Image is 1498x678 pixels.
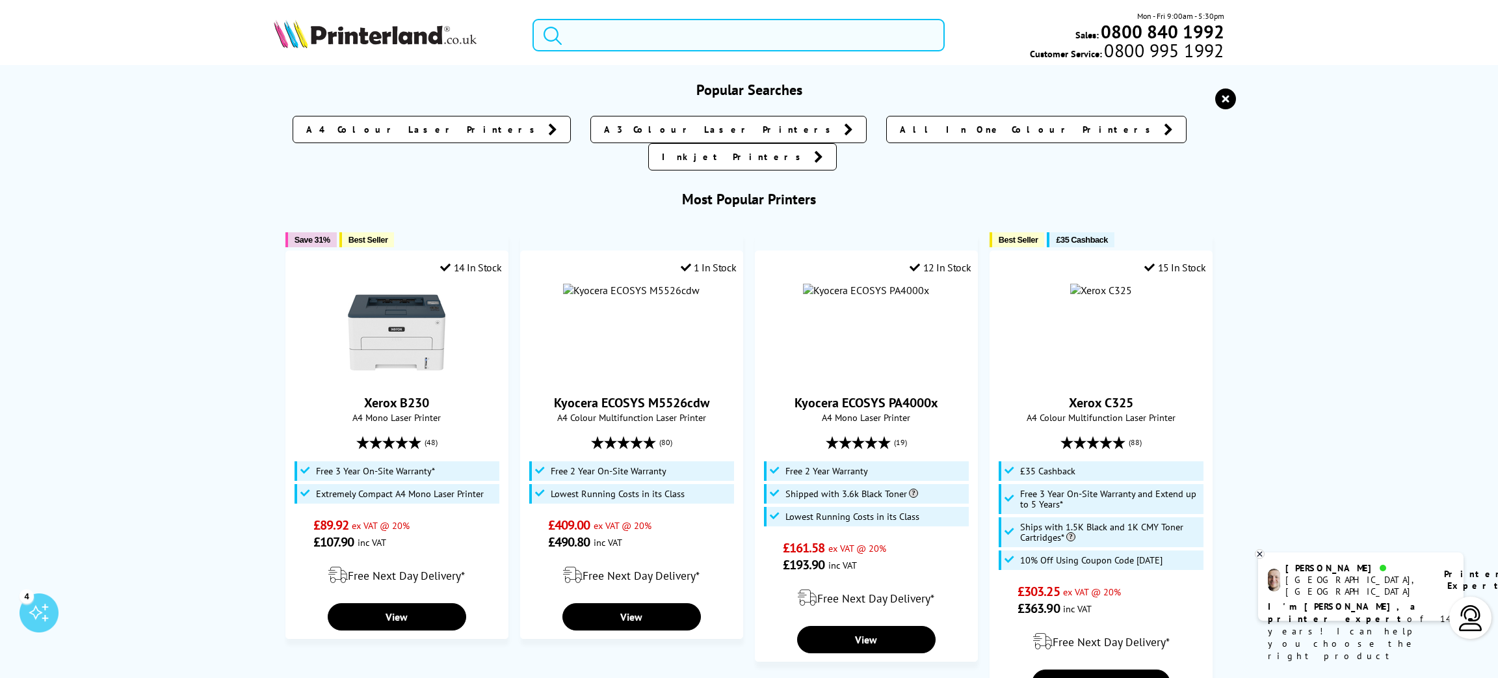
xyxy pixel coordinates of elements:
[554,394,709,411] a: Kyocera ECOSYS M5526cdw
[274,20,516,51] a: Printerland Logo
[1129,430,1142,455] span: (88)
[295,235,330,245] span: Save 31%
[306,123,542,136] span: A4 Colour Laser Printers
[1063,603,1092,615] span: inc VAT
[681,261,737,274] div: 1 In Stock
[785,511,919,522] span: Lowest Running Costs in its Class
[339,232,395,247] button: Best Seller
[1020,555,1163,565] span: 10% Off Using Coupon Code [DATE]
[1030,44,1224,60] span: Customer Service:
[803,284,929,297] img: Kyocera ECOSYS PA4000x
[894,430,907,455] span: (19)
[1075,29,1099,41] span: Sales:
[313,517,349,534] span: £89.92
[316,466,435,476] span: Free 3 Year On-Site Warranty*
[274,190,1224,208] h3: Most Popular Printers
[1020,466,1075,476] span: £35 Cashback
[762,580,971,616] div: modal_delivery
[1458,605,1484,631] img: user-headset-light.svg
[785,466,868,476] span: Free 2 Year Warranty
[293,411,502,424] span: A4 Mono Laser Printer
[1102,44,1224,57] span: 0800 995 1992
[762,411,971,424] span: A4 Mono Laser Printer
[527,411,737,424] span: A4 Colour Multifunction Laser Printer
[662,150,808,163] span: Inkjet Printers
[548,517,590,534] span: £409.00
[783,539,825,556] span: £161.58
[548,534,590,550] span: £490.80
[900,123,1157,136] span: All In One Colour Printers
[328,603,466,631] a: View
[1137,10,1224,22] span: Mon - Fri 9:00am - 5:30pm
[997,623,1206,660] div: modal_delivery
[828,559,857,571] span: inc VAT
[1070,284,1132,297] img: Xerox C325
[20,589,34,603] div: 4
[293,116,571,143] a: A4 Colour Laser Printers
[364,394,429,411] a: Xerox B230
[352,519,410,532] span: ex VAT @ 20%
[551,489,685,499] span: Lowest Running Costs in its Class
[783,556,825,573] span: £193.90
[1285,562,1428,574] div: [PERSON_NAME]
[313,534,354,550] span: £107.90
[1056,235,1107,245] span: £35 Cashback
[1144,261,1205,274] div: 15 In Stock
[999,235,1038,245] span: Best Seller
[425,430,438,455] span: (48)
[886,116,1187,143] a: All In One Colour Printers
[594,536,622,549] span: inc VAT
[1018,583,1060,600] span: £303.25
[1268,601,1419,625] b: I'm [PERSON_NAME], a printer expert
[910,261,971,274] div: 12 In Stock
[551,466,666,476] span: Free 2 Year On-Site Warranty
[440,261,501,274] div: 14 In Stock
[274,81,1224,99] h3: Popular Searches
[797,626,936,653] a: View
[348,284,445,381] img: Xerox B230
[785,489,918,499] span: Shipped with 3.6k Black Toner
[604,123,837,136] span: A3 Colour Laser Printers
[1268,569,1280,591] img: ashley-livechat.png
[648,143,837,170] a: Inkjet Printers
[1018,600,1060,617] span: £363.90
[590,116,867,143] a: A3 Colour Laser Printers
[285,232,337,247] button: Save 31%
[1285,574,1428,597] div: [GEOGRAPHIC_DATA], [GEOGRAPHIC_DATA]
[563,284,700,297] img: Kyocera ECOSYS M5526cdw
[316,489,484,499] span: Extremely Compact A4 Mono Laser Printer
[293,557,502,593] div: modal_delivery
[348,235,388,245] span: Best Seller
[1063,586,1121,598] span: ex VAT @ 20%
[527,557,737,593] div: modal_delivery
[1101,20,1224,44] b: 0800 840 1992
[1099,25,1224,38] a: 0800 840 1992
[1268,601,1454,662] p: of 14 years! I can help you choose the right product
[795,394,938,411] a: Kyocera ECOSYS PA4000x
[990,232,1045,247] button: Best Seller
[532,19,945,51] input: Search product or brand
[997,411,1206,424] span: A4 Colour Multifunction Laser Printer
[1020,522,1200,543] span: Ships with 1.5K Black and 1K CMY Toner Cartridges*
[659,430,672,455] span: (80)
[1047,232,1114,247] button: £35 Cashback
[1020,489,1200,509] span: Free 3 Year On-Site Warranty and Extend up to 5 Years*
[1069,394,1133,411] a: Xerox C325
[274,20,477,48] img: Printerland Logo
[828,542,886,554] span: ex VAT @ 20%
[594,519,651,532] span: ex VAT @ 20%
[562,603,701,631] a: View
[348,371,445,384] a: Xerox B230
[358,536,386,549] span: inc VAT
